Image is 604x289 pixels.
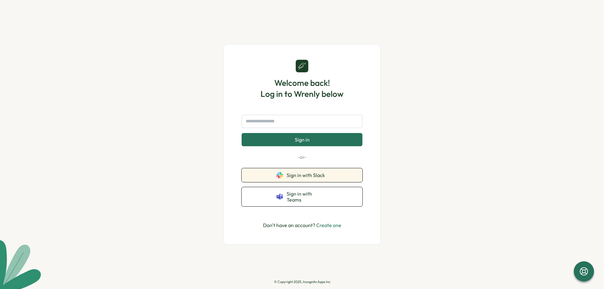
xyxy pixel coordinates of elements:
[260,77,344,99] h1: Welcome back! Log in to Wrenly below
[287,191,327,203] span: Sign in with Teams
[287,172,327,178] span: Sign in with Slack
[263,221,341,229] p: Don't have an account?
[274,280,330,284] p: © Copyright 2025, Incognito Apps Inc
[242,133,362,146] button: Sign in
[242,154,362,161] p: -or-
[242,187,362,206] button: Sign in with Teams
[242,168,362,182] button: Sign in with Slack
[295,137,310,142] span: Sign in
[316,222,341,228] a: Create one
